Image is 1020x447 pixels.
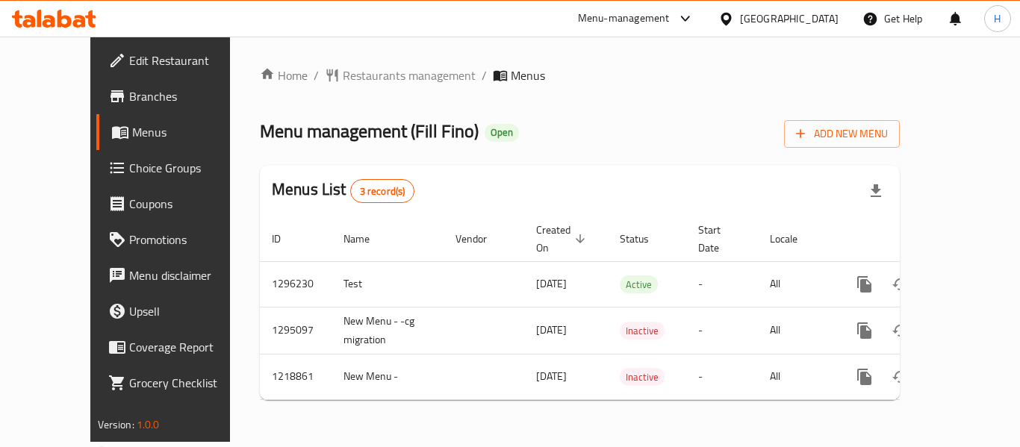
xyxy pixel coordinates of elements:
a: Choice Groups [96,150,261,186]
a: Home [260,66,308,84]
span: Menu management ( Fill Fino ) [260,114,479,148]
span: Active [620,276,658,293]
span: Status [620,230,668,248]
div: Menu-management [578,10,670,28]
span: Locale [770,230,817,248]
td: 1295097 [260,307,332,354]
span: Vendor [455,230,506,248]
div: Active [620,275,658,293]
span: [DATE] [536,366,567,386]
button: Change Status [883,359,918,395]
button: more [847,313,883,348]
div: Inactive [620,322,665,340]
a: Edit Restaurant [96,43,261,78]
span: Edit Restaurant [129,51,249,69]
span: Menus [132,123,249,141]
td: All [758,261,835,307]
span: Grocery Checklist [129,374,249,392]
div: Inactive [620,368,665,386]
div: [GEOGRAPHIC_DATA] [740,10,839,27]
td: - [686,261,758,307]
span: Start Date [698,221,740,257]
a: Restaurants management [325,66,476,84]
span: Coupons [129,195,249,213]
div: Export file [858,173,894,209]
span: Open [485,126,519,139]
button: Change Status [883,313,918,348]
td: New Menu - -cg migration [332,307,444,354]
span: Inactive [620,322,665,340]
span: Menu disclaimer [129,266,249,284]
td: - [686,307,758,354]
span: Coverage Report [129,338,249,356]
td: Test [332,261,444,307]
span: H [994,10,1001,27]
th: Actions [835,216,1002,262]
span: 3 record(s) [351,184,414,199]
button: more [847,266,883,302]
span: Inactive [620,369,665,386]
a: Coverage Report [96,329,261,365]
a: Promotions [96,222,261,257]
div: Total records count [350,179,415,203]
span: Menus [511,66,545,84]
td: 1296230 [260,261,332,307]
span: Created On [536,221,590,257]
td: - [686,354,758,399]
td: All [758,354,835,399]
span: [DATE] [536,274,567,293]
li: / [314,66,319,84]
h2: Menus List [272,178,414,203]
nav: breadcrumb [260,66,900,84]
span: Name [343,230,389,248]
span: 1.0.0 [137,415,160,434]
a: Coupons [96,186,261,222]
span: Branches [129,87,249,105]
button: Add New Menu [784,120,900,148]
span: Promotions [129,231,249,248]
button: Change Status [883,266,918,302]
span: Restaurants management [343,66,476,84]
div: Open [485,124,519,142]
td: All [758,307,835,354]
span: Upsell [129,302,249,320]
a: Upsell [96,293,261,329]
span: [DATE] [536,320,567,340]
button: more [847,359,883,395]
a: Menus [96,114,261,150]
a: Branches [96,78,261,114]
span: Add New Menu [796,125,888,143]
a: Menu disclaimer [96,257,261,293]
span: ID [272,230,300,248]
td: 1218861 [260,354,332,399]
span: Choice Groups [129,159,249,177]
li: / [482,66,487,84]
span: Version: [98,415,134,434]
a: Grocery Checklist [96,365,261,401]
td: New Menu - [332,354,444,399]
table: enhanced table [260,216,1002,400]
